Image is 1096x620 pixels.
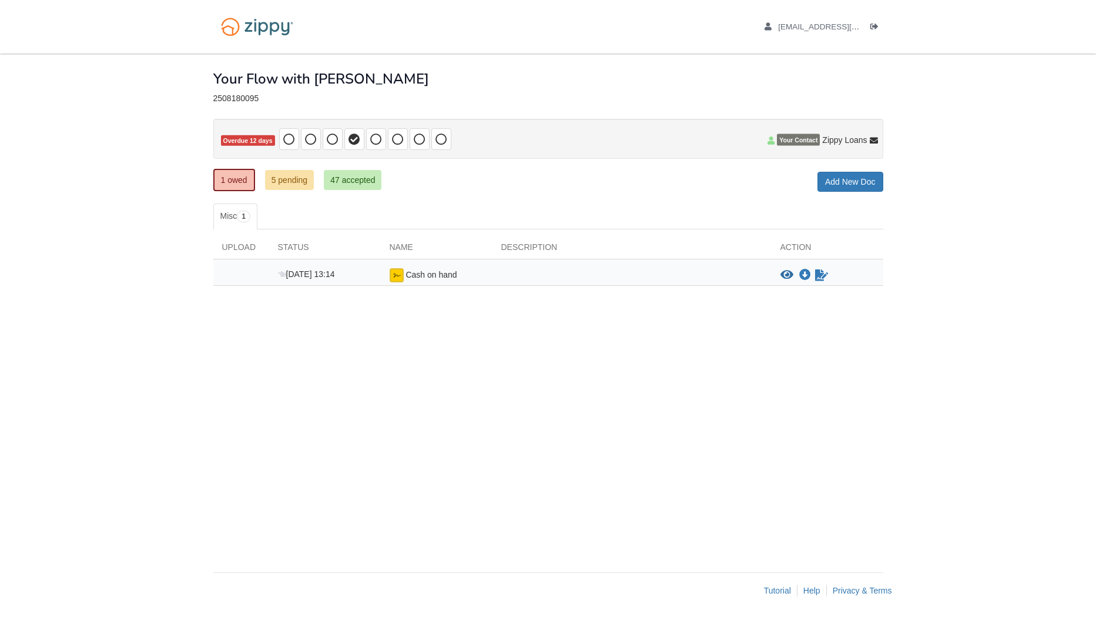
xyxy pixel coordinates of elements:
[221,135,275,146] span: Overdue 12 days
[213,12,301,42] img: Logo
[213,204,257,229] a: Misc
[764,586,791,595] a: Tutorial
[772,241,883,259] div: Action
[799,271,811,280] a: Download Cash on hand
[265,170,314,190] a: 5 pending
[213,94,883,104] div: 2508180095
[237,211,250,222] span: 1
[780,269,793,281] button: View Cash on hand
[269,241,381,259] div: Status
[803,586,820,595] a: Help
[405,270,457,279] span: Cash on hand
[381,241,492,259] div: Name
[278,269,335,279] span: [DATE] 13:14
[817,172,883,192] a: Add New Doc
[390,268,404,282] img: Ready for you to esign
[324,170,381,190] a: 47 accepted
[778,22,913,31] span: eolivares@blueleafresidential.com
[213,241,269,259] div: Upload
[492,241,772,259] div: Description
[777,134,820,146] span: Your Contact
[213,169,255,191] a: 1 owed
[822,134,867,146] span: Zippy Loans
[213,71,429,86] h1: Your Flow with [PERSON_NAME]
[814,268,829,282] a: Sign Form
[833,586,892,595] a: Privacy & Terms
[870,22,883,34] a: Log out
[765,22,913,34] a: edit profile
